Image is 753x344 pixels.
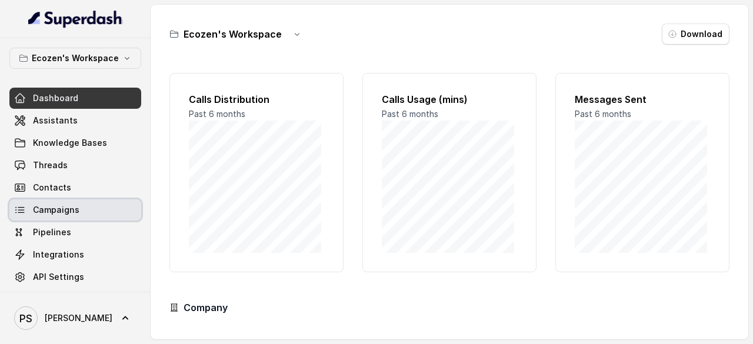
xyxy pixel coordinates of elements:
span: Contacts [33,182,71,193]
span: Campaigns [33,204,79,216]
span: API Settings [33,271,84,283]
a: Dashboard [9,88,141,109]
text: PS [19,312,32,325]
span: Dashboard [33,92,78,104]
h2: Messages Sent [575,92,710,106]
h3: Ecozen's Workspace [184,27,282,41]
p: Ecozen's Workspace [32,51,119,65]
span: Knowledge Bases [33,137,107,149]
a: Integrations [9,244,141,265]
span: [PERSON_NAME] [45,312,112,324]
span: Threads [33,159,68,171]
a: Contacts [9,177,141,198]
h2: Calls Usage (mins) [382,92,517,106]
a: Threads [9,155,141,176]
a: [PERSON_NAME] [9,302,141,335]
a: Pipelines [9,222,141,243]
span: Past 6 months [575,109,631,119]
a: Campaigns [9,199,141,221]
h3: Company [184,300,228,315]
a: API Settings [9,266,141,288]
span: Integrations [33,249,84,260]
span: Assistants [33,115,78,126]
button: Ecozen's Workspace [9,48,141,69]
button: Download [662,24,729,45]
span: Past 6 months [382,109,438,119]
a: Assistants [9,110,141,131]
span: Pipelines [33,226,71,238]
a: Knowledge Bases [9,132,141,153]
h2: Calls Distribution [189,92,324,106]
span: Past 6 months [189,109,245,119]
img: light.svg [28,9,123,28]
